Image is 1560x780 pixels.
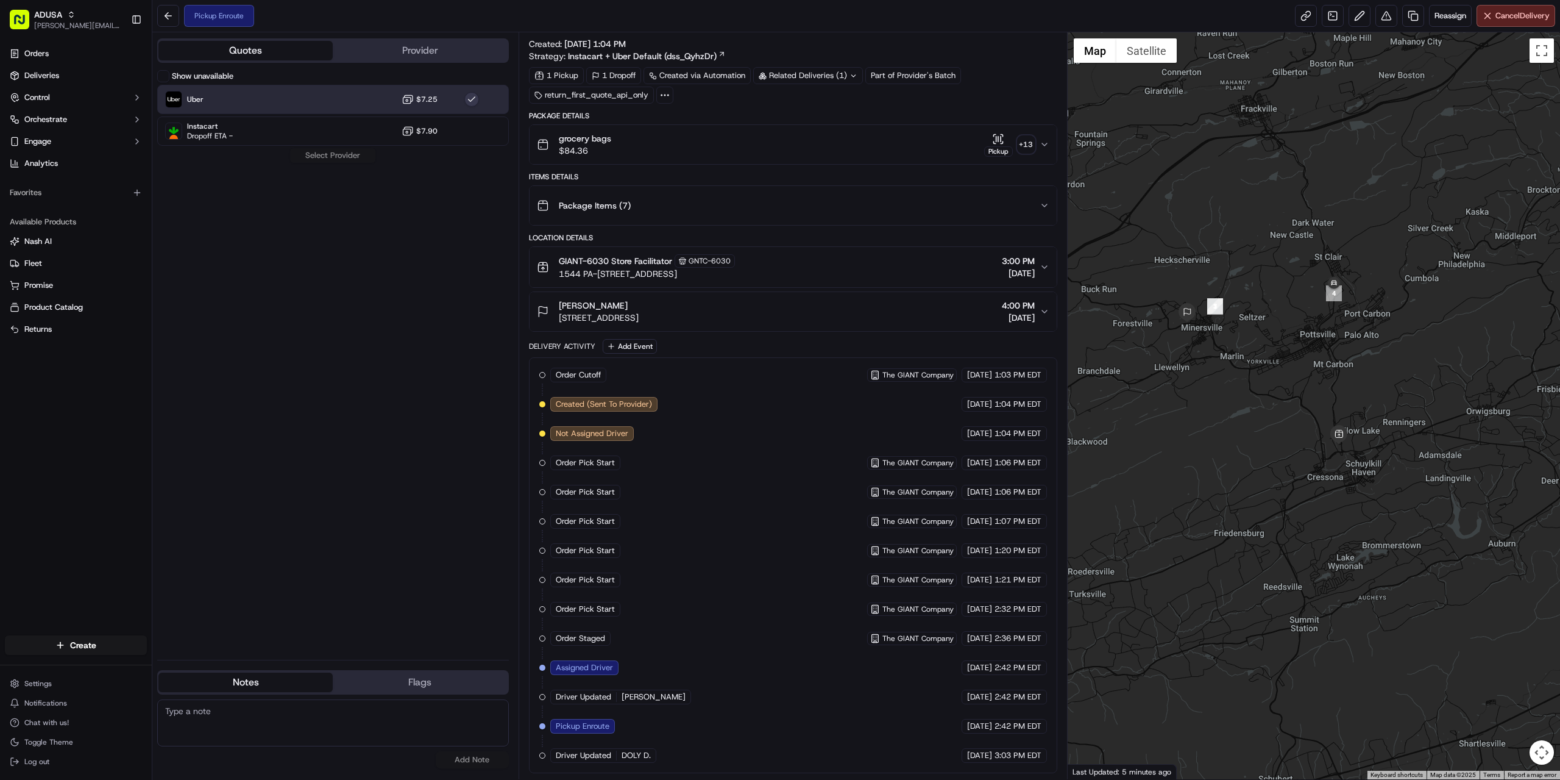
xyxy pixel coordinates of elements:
a: Analytics [5,154,147,173]
button: Quotes [158,41,333,60]
button: Flags [333,673,507,692]
button: Log out [5,753,147,770]
img: 1736555255976-a54dd68f-1ca7-489b-9aae-adbdc363a1c4 [12,116,34,138]
span: Order Cutoff [556,370,601,381]
span: 1:06 PM EDT [994,457,1041,468]
a: Created via Automation [643,67,751,84]
span: API Documentation [115,177,196,189]
span: 3:00 PM [1002,255,1035,267]
a: Powered byPylon [86,206,147,216]
button: ADUSA[PERSON_NAME][EMAIL_ADDRESS][PERSON_NAME][DOMAIN_NAME] [5,5,126,34]
span: 1:04 PM EDT [994,428,1041,439]
span: [DATE] [967,633,992,644]
span: Cancel Delivery [1495,10,1550,21]
button: $7.25 [402,93,438,106]
span: Control [24,92,50,103]
span: 1:21 PM EDT [994,574,1041,585]
span: [DATE] [967,721,992,732]
span: [DATE] [967,750,992,761]
span: Order Pick Start [556,487,615,498]
span: Deliveries [24,70,59,81]
button: Promise [5,276,147,295]
span: 1544 PA-[STREET_ADDRESS] [559,268,735,280]
button: $7.90 [402,125,438,137]
button: Start new chat [207,120,222,135]
span: [DATE] [967,692,992,703]
button: [PERSON_NAME][STREET_ADDRESS]4:00 PM[DATE] [530,292,1057,331]
span: 3:03 PM EDT [994,750,1041,761]
span: [PERSON_NAME][EMAIL_ADDRESS][PERSON_NAME][DOMAIN_NAME] [34,21,121,30]
div: 📗 [12,178,22,188]
span: [DATE] [967,545,992,556]
button: Settings [5,675,147,692]
a: Open this area in Google Maps (opens a new window) [1071,764,1111,779]
span: 1:20 PM EDT [994,545,1041,556]
span: $84.36 [559,145,611,157]
span: Product Catalog [24,302,83,313]
span: Toggle Theme [24,737,73,747]
span: Engage [24,136,51,147]
button: Pickup+13 [984,133,1035,157]
button: Orchestrate [5,110,147,129]
button: ADUSA [34,9,62,21]
button: Toggle fullscreen view [1530,38,1554,63]
a: Fleet [10,258,142,269]
div: Related Deliveries (1) [753,67,863,84]
span: Created: [529,38,626,50]
input: Got a question? Start typing here... [32,79,219,91]
span: Created (Sent To Provider) [556,399,652,410]
span: Order Pick Start [556,604,615,615]
span: Not Assigned Driver [556,428,628,439]
span: GIANT-6030 Store Facilitator [559,255,672,267]
span: The GIANT Company [882,517,954,526]
span: [PERSON_NAME] [622,692,686,703]
div: 4 [1326,285,1342,301]
div: Strategy: [529,50,726,62]
div: + 13 [1018,136,1035,153]
a: Deliveries [5,66,147,85]
span: grocery bags [559,132,611,145]
button: Reassign [1429,5,1472,27]
div: 1 [1207,299,1223,315]
p: Welcome 👋 [12,49,222,68]
span: The GIANT Company [882,487,954,497]
span: [DATE] [967,487,992,498]
span: [DATE] [967,662,992,673]
a: 💻API Documentation [98,172,200,194]
span: 1:03 PM EDT [994,370,1041,381]
span: Chat with us! [24,718,69,728]
span: DOLY D. [622,750,651,761]
button: Notifications [5,695,147,712]
div: Package Details [529,111,1057,121]
a: Nash AI [10,236,142,247]
button: Chat with us! [5,714,147,731]
span: The GIANT Company [882,634,954,643]
div: We're available if you need us! [41,129,154,138]
button: Control [5,88,147,107]
button: CancelDelivery [1477,5,1555,27]
span: Order Staged [556,633,605,644]
span: Driver Updated [556,750,611,761]
span: Order Pick Start [556,516,615,527]
button: Engage [5,132,147,151]
span: [STREET_ADDRESS] [559,312,639,324]
button: Pickup [984,133,1013,157]
span: [DATE] [1002,267,1035,279]
span: 1:07 PM EDT [994,516,1041,527]
span: The GIANT Company [882,370,954,380]
span: Notifications [24,698,67,708]
span: Reassign [1434,10,1466,21]
button: Fleet [5,254,147,273]
button: Notes [158,673,333,692]
span: 2:36 PM EDT [994,633,1041,644]
span: 1:06 PM EDT [994,487,1041,498]
div: Last Updated: 5 minutes ago [1068,764,1177,779]
span: Order Pick Start [556,457,615,468]
span: Driver Updated [556,692,611,703]
span: Log out [24,757,49,767]
span: Uber [187,95,204,104]
div: Available Products [5,212,147,232]
span: Settings [24,679,52,689]
a: 📗Knowledge Base [7,172,98,194]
